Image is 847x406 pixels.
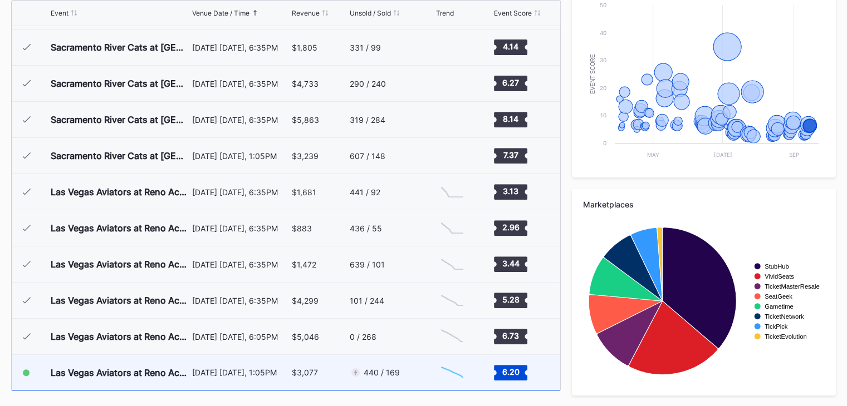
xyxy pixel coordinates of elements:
text: May [648,151,660,158]
div: 440 / 169 [364,368,400,377]
div: [DATE] [DATE], 6:35PM [192,296,289,305]
div: Marketplaces [583,200,825,209]
div: 319 / 284 [350,115,385,125]
div: [DATE] [DATE], 6:35PM [192,260,289,269]
text: 5.28 [502,295,519,304]
text: Event Score [590,54,596,94]
div: $1,472 [292,260,316,269]
text: 7.37 [503,150,518,160]
div: $3,077 [292,368,318,377]
text: TicketNetwork [765,313,804,320]
svg: Chart title [435,70,469,97]
div: Trend [435,9,453,17]
div: Las Vegas Aviators at Reno Aces [51,295,189,306]
div: Las Vegas Aviators at Reno Aces [51,186,189,197]
div: Event Score [494,9,532,17]
div: Sacramento River Cats at [GEOGRAPHIC_DATA] Aces [51,114,189,125]
div: Venue Date / Time [192,9,249,17]
div: $3,239 [292,151,319,161]
div: $1,805 [292,43,317,52]
div: Sacramento River Cats at [GEOGRAPHIC_DATA] Aces [51,42,189,53]
text: Gametime [765,303,794,310]
div: 331 / 99 [350,43,381,52]
svg: Chart title [435,250,469,278]
div: Las Vegas Aviators at Reno Aces [51,367,189,378]
text: 3.44 [502,259,519,268]
svg: Chart title [435,178,469,206]
svg: Chart title [435,214,469,242]
div: 101 / 244 [350,296,384,305]
text: Sep [789,151,799,158]
svg: Chart title [435,106,469,133]
text: SeatGeek [765,293,792,300]
div: 441 / 92 [350,187,380,197]
div: Las Vegas Aviators at Reno Aces [51,222,189,234]
text: TicketEvolution [765,333,806,340]
div: [DATE] [DATE], 6:05PM [192,332,289,341]
text: 8.14 [503,114,518,123]
div: 436 / 55 [350,224,382,233]
div: $5,046 [292,332,319,341]
div: Sacramento River Cats at [GEOGRAPHIC_DATA] Aces [51,78,189,89]
text: 50 [600,2,606,8]
svg: Chart title [435,323,469,350]
div: [DATE] [DATE], 1:05PM [192,368,289,377]
div: 639 / 101 [350,260,385,269]
div: $4,733 [292,79,319,88]
div: $4,299 [292,296,319,305]
text: 3.13 [503,186,518,196]
text: 20 [600,85,606,91]
text: 4.14 [503,42,518,51]
div: Unsold / Sold [350,9,391,17]
div: Sacramento River Cats at [GEOGRAPHIC_DATA] Aces [51,150,189,161]
svg: Chart title [435,33,469,61]
svg: Chart title [583,217,824,384]
div: Las Vegas Aviators at Reno Aces [51,259,189,270]
text: 2.96 [502,222,519,232]
div: [DATE] [DATE], 6:35PM [192,187,289,197]
div: $1,681 [292,187,316,197]
div: [DATE] [DATE], 6:35PM [192,43,289,52]
div: 607 / 148 [350,151,385,161]
div: [DATE] [DATE], 6:35PM [192,115,289,125]
svg: Chart title [435,286,469,314]
text: TicketMasterResale [765,283,819,290]
div: Event [51,9,68,17]
text: 30 [600,57,606,63]
text: 6.27 [502,78,519,87]
svg: Chart title [435,359,469,387]
div: 0 / 268 [350,332,376,341]
text: 0 [603,140,606,146]
text: 10 [600,112,606,118]
div: $883 [292,224,312,233]
text: StubHub [765,263,789,270]
text: 40 [600,29,606,36]
svg: Chart title [435,142,469,170]
div: Las Vegas Aviators at Reno Aces [51,331,189,342]
div: Revenue [292,9,320,17]
div: [DATE] [DATE], 6:35PM [192,79,289,88]
text: [DATE] [714,151,732,158]
div: $5,863 [292,115,319,125]
text: VividSeats [765,273,794,280]
div: [DATE] [DATE], 6:35PM [192,224,289,233]
text: 6.73 [502,331,519,340]
div: 290 / 240 [350,79,386,88]
text: TickPick [765,323,788,330]
text: 6.20 [502,367,519,376]
div: [DATE] [DATE], 1:05PM [192,151,289,161]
